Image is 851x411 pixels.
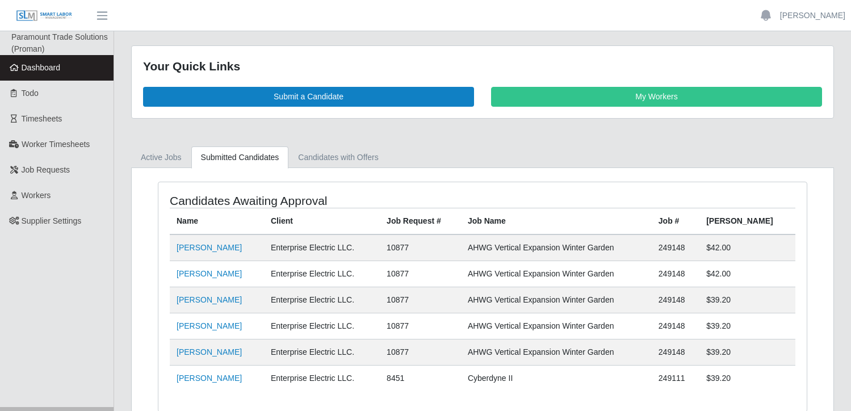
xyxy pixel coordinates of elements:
[264,261,380,287] td: Enterprise Electric LLC.
[652,261,699,287] td: 249148
[699,208,795,234] th: [PERSON_NAME]
[177,269,242,278] a: [PERSON_NAME]
[652,287,699,313] td: 249148
[461,339,652,365] td: AHWG Vertical Expansion Winter Garden
[652,365,699,391] td: 249111
[11,32,108,53] span: Paramount Trade Solutions (Proman)
[461,287,652,313] td: AHWG Vertical Expansion Winter Garden
[699,234,795,261] td: $42.00
[699,365,795,391] td: $39.20
[264,287,380,313] td: Enterprise Electric LLC.
[191,146,289,169] a: Submitted Candidates
[170,194,421,208] h4: Candidates Awaiting Approval
[461,208,652,234] th: Job Name
[461,234,652,261] td: AHWG Vertical Expansion Winter Garden
[16,10,73,22] img: SLM Logo
[652,208,699,234] th: Job #
[461,313,652,339] td: AHWG Vertical Expansion Winter Garden
[380,287,461,313] td: 10877
[131,146,191,169] a: Active Jobs
[264,365,380,391] td: Enterprise Electric LLC.
[380,208,461,234] th: Job Request #
[699,313,795,339] td: $39.20
[461,365,652,391] td: Cyberdyne II
[170,208,264,234] th: Name
[380,313,461,339] td: 10877
[22,165,70,174] span: Job Requests
[143,57,822,76] div: Your Quick Links
[143,87,474,107] a: Submit a Candidate
[177,374,242,383] a: [PERSON_NAME]
[380,234,461,261] td: 10877
[699,287,795,313] td: $39.20
[22,89,39,98] span: Todo
[22,63,61,72] span: Dashboard
[780,10,845,22] a: [PERSON_NAME]
[177,347,242,357] a: [PERSON_NAME]
[22,191,51,200] span: Workers
[288,146,388,169] a: Candidates with Offers
[652,313,699,339] td: 249148
[699,339,795,365] td: $39.20
[177,321,242,330] a: [PERSON_NAME]
[264,208,380,234] th: Client
[699,261,795,287] td: $42.00
[491,87,822,107] a: My Workers
[177,295,242,304] a: [PERSON_NAME]
[264,313,380,339] td: Enterprise Electric LLC.
[380,261,461,287] td: 10877
[264,234,380,261] td: Enterprise Electric LLC.
[652,339,699,365] td: 249148
[22,114,62,123] span: Timesheets
[22,140,90,149] span: Worker Timesheets
[380,365,461,391] td: 8451
[380,339,461,365] td: 10877
[264,339,380,365] td: Enterprise Electric LLC.
[652,234,699,261] td: 249148
[22,216,82,225] span: Supplier Settings
[177,243,242,252] a: [PERSON_NAME]
[461,261,652,287] td: AHWG Vertical Expansion Winter Garden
